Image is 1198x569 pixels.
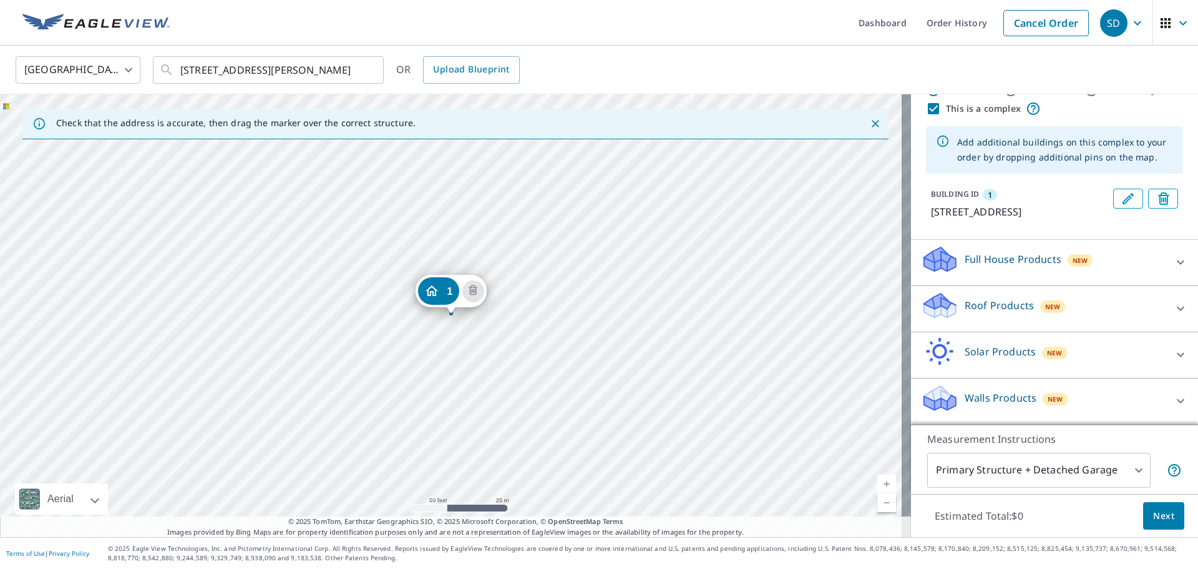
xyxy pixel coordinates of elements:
div: Walls ProductsNew [921,383,1188,419]
div: SD [1100,9,1127,37]
p: Walls Products [965,390,1036,405]
p: Check that the address is accurate, then drag the marker over the correct structure. [56,117,416,129]
a: OpenStreetMap [548,517,600,526]
div: [GEOGRAPHIC_DATA] [16,52,140,87]
p: Measurement Instructions [927,432,1182,447]
a: Current Level 19, Zoom Out [877,493,896,512]
span: Upload Blueprint [433,62,509,77]
p: [STREET_ADDRESS] [931,204,1108,219]
button: Close [867,116,884,132]
div: Aerial [15,483,108,515]
div: Add additional buildings on this complex to your order by dropping additional pins on the map. [957,130,1173,170]
label: This is a complex [946,102,1021,115]
button: Delete building 1 [1148,189,1178,209]
img: EV Logo [22,14,170,32]
a: Current Level 19, Zoom In [877,475,896,493]
div: Solar ProductsNew [921,337,1188,373]
a: Upload Blueprint [423,56,519,84]
a: Terms [603,517,623,526]
a: Cancel Order [1003,10,1089,36]
span: Your report will include the primary structure and a detached garage if one exists. [1167,463,1182,478]
p: © 2025 Eagle View Technologies, Inc. and Pictometry International Corp. All Rights Reserved. Repo... [108,544,1192,563]
p: | [6,550,89,557]
button: Next [1143,502,1184,530]
span: New [1045,302,1061,312]
span: © 2025 TomTom, Earthstar Geographics SIO, © 2025 Microsoft Corporation, © [288,517,623,527]
p: Estimated Total: $0 [925,502,1033,530]
div: Dropped pin, building 1, Residential property, 7409 Shadow Hill Dr Austin, TX 78731 [415,275,486,314]
span: 1 [447,287,452,296]
div: Full House ProductsNew [921,245,1188,280]
div: Primary Structure + Detached Garage [927,453,1151,488]
span: New [1047,348,1063,358]
span: New [1048,394,1063,404]
a: Terms of Use [6,549,45,558]
p: Solar Products [965,344,1036,359]
p: BUILDING ID [931,189,979,199]
p: Full House Products [965,252,1061,267]
span: 1 [988,189,992,200]
span: Next [1153,508,1174,524]
div: Aerial [44,483,77,515]
button: Delete building 1 [462,280,484,302]
p: Roof Products [965,298,1034,313]
input: Search by address or latitude-longitude [180,52,358,87]
div: OR [396,56,520,84]
span: New [1073,255,1088,265]
a: Privacy Policy [49,549,89,558]
div: Roof ProductsNew [921,291,1188,327]
button: Edit building 1 [1113,189,1143,209]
